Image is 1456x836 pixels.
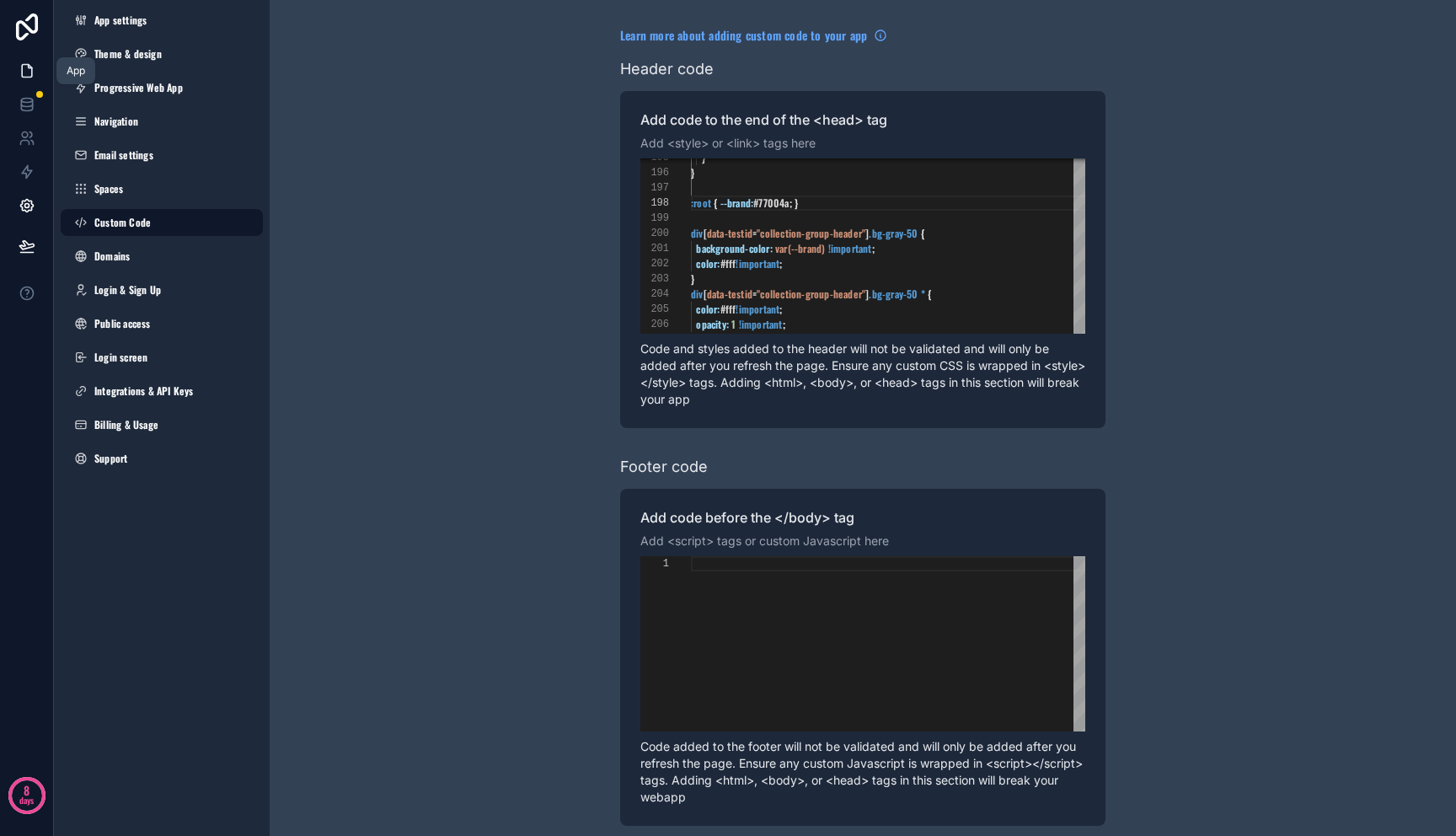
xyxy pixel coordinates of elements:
[19,789,35,812] p: days
[640,196,669,211] div: 198
[61,142,263,169] a: Email settings
[94,317,151,330] span: Public access
[731,317,736,331] span: 1
[691,226,704,240] span: div
[640,317,669,332] div: 206
[792,196,793,211] textarea: Editor content;Press Alt+F1 for Accessibility Options.
[94,115,138,128] span: Navigation
[61,445,263,472] a: Support
[640,211,669,226] div: 199
[61,378,263,405] a: Integrations & API Keys
[869,287,918,301] span: .bg-gray-50
[94,249,130,263] span: Domains
[640,180,669,196] div: 197
[61,74,263,101] a: Progressive Web App
[640,509,1085,526] label: Add code before the </body> tag
[640,111,1085,128] label: Add code to the end of the <head> tag
[757,226,865,240] span: "collection-group-header"
[94,148,153,162] span: Email settings
[94,418,158,431] span: Billing & Usage
[61,411,263,438] a: Billing & Usage
[736,256,779,271] span: !important
[94,283,161,297] span: Login & Sign Up
[714,196,717,210] span: {
[640,287,669,302] div: 204
[775,241,825,255] span: var(--brand)
[704,226,707,240] span: [
[640,302,669,317] div: 205
[720,196,754,210] span: --brand:
[94,81,183,94] span: Progressive Web App
[869,226,918,240] span: .bg-gray-50
[691,271,694,286] span: }
[720,302,736,316] span: #fff
[640,271,669,287] div: 203
[94,47,162,61] span: Theme & design
[640,256,669,271] div: 202
[61,108,263,135] a: Navigation
[736,302,779,316] span: !important
[696,256,720,271] span: color:
[696,241,772,255] span: background-color:
[61,344,263,371] a: Login screen
[707,226,752,240] span: data-testid
[707,287,752,301] span: data-testid
[61,276,263,303] a: Login & Sign Up
[24,782,29,799] p: 8
[753,196,789,210] span: #77004a
[828,241,872,255] span: !important
[640,340,1085,408] p: Code and styles added to the header will not be validated and will only be added after you refres...
[928,287,931,301] span: {
[620,27,887,44] a: Learn more about adding custom code to your app
[704,287,707,301] span: [
[61,209,263,236] a: Custom Code
[61,243,263,270] a: Domains
[640,332,669,347] div: 207
[620,57,714,81] div: Header code
[779,302,782,316] span: ;
[61,7,263,34] a: App settings
[94,182,123,196] span: Spaces
[94,13,147,27] span: App settings
[640,226,669,241] div: 200
[94,351,147,364] span: Login screen
[865,287,869,301] span: ]
[691,556,692,571] textarea: Editor content;Press Alt+F1 for Accessibility Options.
[691,332,694,346] span: }
[61,310,263,337] a: Public access
[779,256,782,271] span: ;
[691,165,694,180] span: }
[640,533,1085,549] p: Add <script> tags or custom Javascript here
[640,241,669,256] div: 201
[865,226,869,240] span: ]
[696,317,729,331] span: opacity:
[640,135,1085,152] p: Add <style> or <link> tags here
[752,226,757,240] span: =
[691,196,711,210] span: :root
[640,165,669,180] div: 196
[640,738,1085,806] p: Code added to the footer will not be validated and will only be added after you refresh the page....
[720,256,736,271] span: #fff
[696,302,720,316] span: color:
[752,287,757,301] span: =
[61,40,263,67] a: Theme & design
[921,226,924,240] span: {
[620,27,867,44] span: Learn more about adding custom code to your app
[783,317,785,331] span: ;
[67,64,85,78] div: App
[620,455,708,479] div: Footer code
[757,287,865,301] span: "collection-group-header"
[739,317,783,331] span: !important
[94,384,194,398] span: Integrations & API Keys
[872,241,875,255] span: ;
[795,196,798,210] span: }
[790,196,792,210] span: ;
[94,216,151,229] span: Custom Code
[94,452,127,465] span: Support
[61,175,263,202] a: Spaces
[691,287,704,301] span: div
[640,556,669,571] div: 1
